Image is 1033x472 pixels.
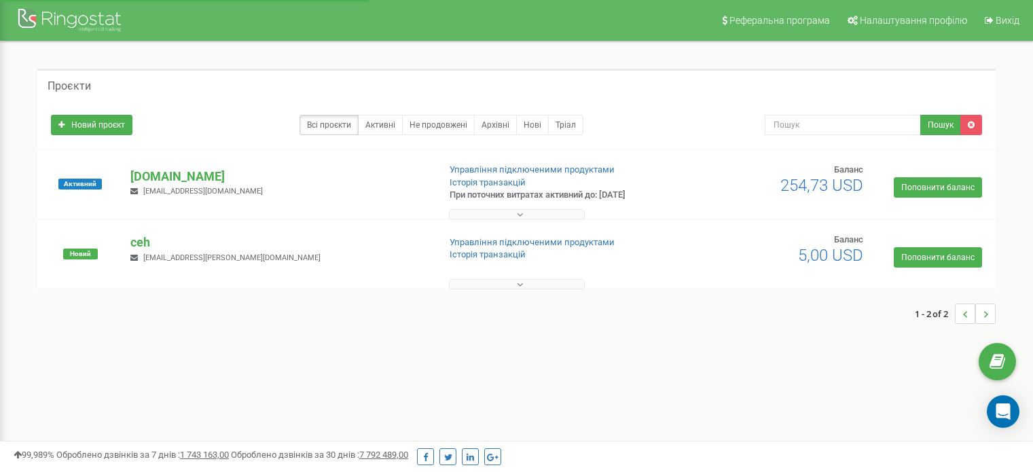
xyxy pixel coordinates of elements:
span: 254,73 USD [780,176,863,195]
a: Історія транзакцій [450,177,526,187]
span: Реферальна програма [729,15,830,26]
span: Баланс [834,234,863,244]
u: 7 792 489,00 [359,450,408,460]
nav: ... [915,290,996,338]
a: Історія транзакцій [450,249,526,259]
span: [EMAIL_ADDRESS][DOMAIN_NAME] [143,187,263,196]
a: Нові [516,115,549,135]
p: При поточних витратах активний до: [DATE] [450,189,667,202]
a: Управління підключеними продуктами [450,237,615,247]
span: Вихід [996,15,1019,26]
u: 1 743 163,00 [180,450,229,460]
a: Архівні [474,115,517,135]
p: [DOMAIN_NAME] [130,168,427,185]
span: [EMAIL_ADDRESS][PERSON_NAME][DOMAIN_NAME] [143,253,321,262]
a: Управління підключеними продуктами [450,164,615,175]
a: Не продовжені [402,115,475,135]
input: Пошук [765,115,921,135]
span: 5,00 USD [798,246,863,265]
span: Новий [63,249,98,259]
span: Активний [58,179,102,189]
p: ceh [130,234,427,251]
a: Тріал [548,115,583,135]
a: Поповнити баланс [894,247,982,268]
span: Налаштування профілю [860,15,967,26]
a: Активні [358,115,403,135]
span: Баланс [834,164,863,175]
span: Оброблено дзвінків за 7 днів : [56,450,229,460]
a: Всі проєкти [300,115,359,135]
button: Пошук [920,115,961,135]
a: Новий проєкт [51,115,132,135]
span: 99,989% [14,450,54,460]
h5: Проєкти [48,80,91,92]
a: Поповнити баланс [894,177,982,198]
span: Оброблено дзвінків за 30 днів : [231,450,408,460]
div: Open Intercom Messenger [987,395,1019,428]
span: 1 - 2 of 2 [915,304,955,324]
